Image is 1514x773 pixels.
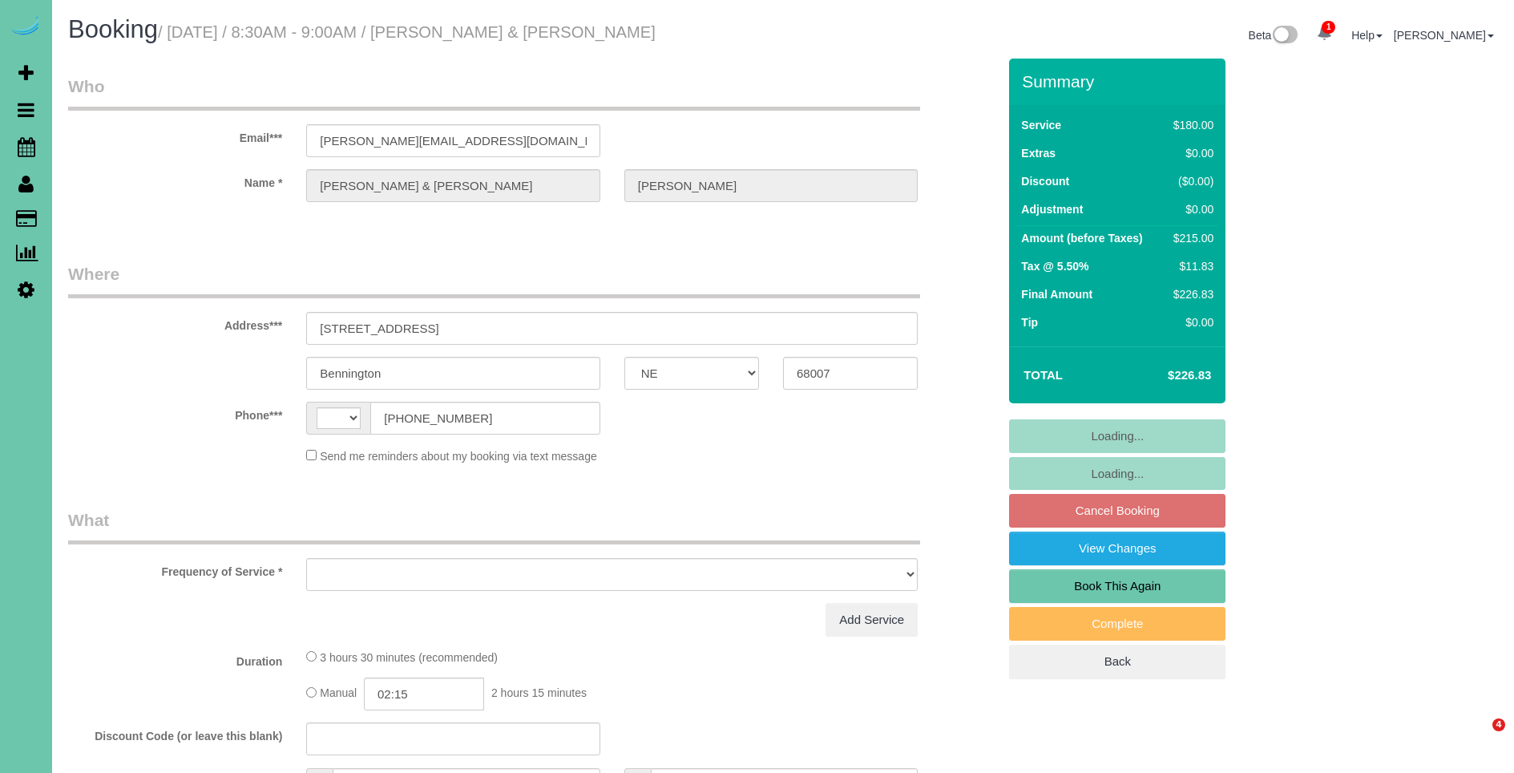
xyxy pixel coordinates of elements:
div: $0.00 [1167,145,1213,161]
h4: $226.83 [1120,369,1211,382]
div: $215.00 [1167,230,1213,246]
a: Beta [1249,29,1298,42]
span: Manual [320,687,357,700]
label: Discount Code (or leave this blank) [56,722,294,744]
label: Discount [1021,173,1069,189]
label: Final Amount [1021,286,1092,302]
div: ($0.00) [1167,173,1213,189]
iframe: Intercom live chat [1459,718,1498,757]
a: [PERSON_NAME] [1394,29,1494,42]
div: $180.00 [1167,117,1213,133]
span: 2 hours 15 minutes [491,687,587,700]
label: Adjustment [1021,201,1083,217]
label: Extras [1021,145,1056,161]
label: Service [1021,117,1061,133]
div: $0.00 [1167,314,1213,330]
label: Name * [56,169,294,191]
span: 4 [1492,718,1505,731]
strong: Total [1023,368,1063,382]
label: Frequency of Service * [56,558,294,580]
span: 1 [1322,21,1335,34]
div: $226.83 [1167,286,1213,302]
span: 3 hours 30 minutes (recommended) [320,651,498,664]
a: 1 [1309,16,1340,51]
img: Automaid Logo [10,16,42,38]
label: Tip [1021,314,1038,330]
legend: Who [68,75,920,111]
div: $11.83 [1167,258,1213,274]
label: Tax @ 5.50% [1021,258,1088,274]
span: Booking [68,15,158,43]
a: Book This Again [1009,569,1225,603]
h3: Summary [1022,72,1217,91]
span: Send me reminders about my booking via text message [320,450,597,463]
img: New interface [1271,26,1298,47]
a: Back [1009,645,1225,678]
small: / [DATE] / 8:30AM - 9:00AM / [PERSON_NAME] & [PERSON_NAME] [158,23,656,41]
label: Amount (before Taxes) [1021,230,1142,246]
a: Add Service [826,603,918,637]
legend: What [68,508,920,544]
a: Help [1351,29,1383,42]
a: View Changes [1009,532,1225,565]
label: Duration [56,648,294,670]
legend: Where [68,262,920,298]
div: $0.00 [1167,201,1213,217]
